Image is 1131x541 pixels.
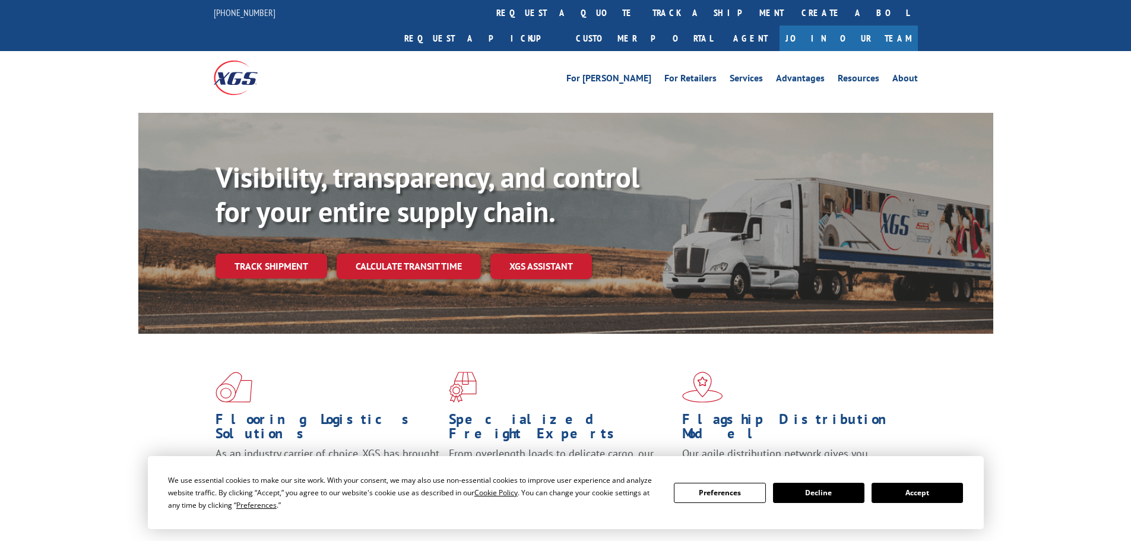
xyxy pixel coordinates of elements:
[216,254,327,279] a: Track shipment
[490,254,592,279] a: XGS ASSISTANT
[236,500,277,510] span: Preferences
[216,372,252,403] img: xgs-icon-total-supply-chain-intelligence-red
[449,412,673,447] h1: Specialized Freight Experts
[337,254,481,279] a: Calculate transit time
[682,412,907,447] h1: Flagship Distribution Model
[566,74,651,87] a: For [PERSON_NAME]
[780,26,918,51] a: Join Our Team
[674,483,765,503] button: Preferences
[776,74,825,87] a: Advantages
[216,412,440,447] h1: Flooring Logistics Solutions
[216,159,639,230] b: Visibility, transparency, and control for your entire supply chain.
[721,26,780,51] a: Agent
[474,488,518,498] span: Cookie Policy
[214,7,275,18] a: [PHONE_NUMBER]
[773,483,864,503] button: Decline
[148,456,984,529] div: Cookie Consent Prompt
[449,447,673,499] p: From overlength loads to delicate cargo, our experienced staff knows the best way to move your fr...
[872,483,963,503] button: Accept
[395,26,567,51] a: Request a pickup
[730,74,763,87] a: Services
[664,74,717,87] a: For Retailers
[682,372,723,403] img: xgs-icon-flagship-distribution-model-red
[216,447,439,489] span: As an industry carrier of choice, XGS has brought innovation and dedication to flooring logistics...
[682,447,901,474] span: Our agile distribution network gives you nationwide inventory management on demand.
[168,474,660,511] div: We use essential cookies to make our site work. With your consent, we may also use non-essential ...
[449,372,477,403] img: xgs-icon-focused-on-flooring-red
[567,26,721,51] a: Customer Portal
[892,74,918,87] a: About
[838,74,879,87] a: Resources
